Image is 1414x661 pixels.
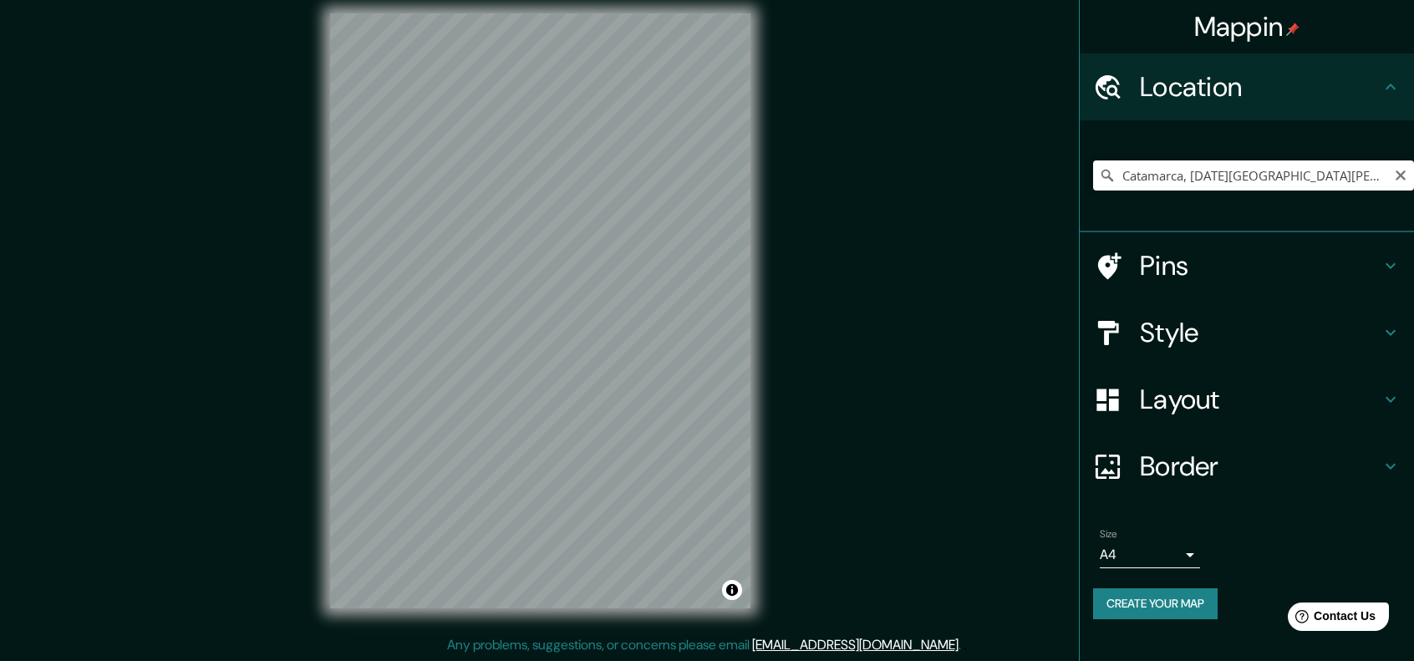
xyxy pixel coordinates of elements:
[1140,70,1381,104] h4: Location
[1265,596,1396,643] iframe: Help widget launcher
[1194,10,1300,43] h4: Mappin
[330,13,750,608] canvas: Map
[961,635,964,655] div: .
[1100,527,1117,542] label: Size
[1394,166,1407,182] button: Clear
[1140,450,1381,483] h4: Border
[1093,160,1414,191] input: Pick your city or area
[447,635,961,655] p: Any problems, suggestions, or concerns please email .
[1080,433,1414,500] div: Border
[1140,316,1381,349] h4: Style
[1093,588,1218,619] button: Create your map
[1100,542,1200,568] div: A4
[1140,249,1381,282] h4: Pins
[1286,23,1300,36] img: pin-icon.png
[1080,299,1414,366] div: Style
[722,580,742,600] button: Toggle attribution
[1080,366,1414,433] div: Layout
[752,636,959,653] a: [EMAIL_ADDRESS][DOMAIN_NAME]
[964,635,967,655] div: .
[1080,53,1414,120] div: Location
[1080,232,1414,299] div: Pins
[1140,383,1381,416] h4: Layout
